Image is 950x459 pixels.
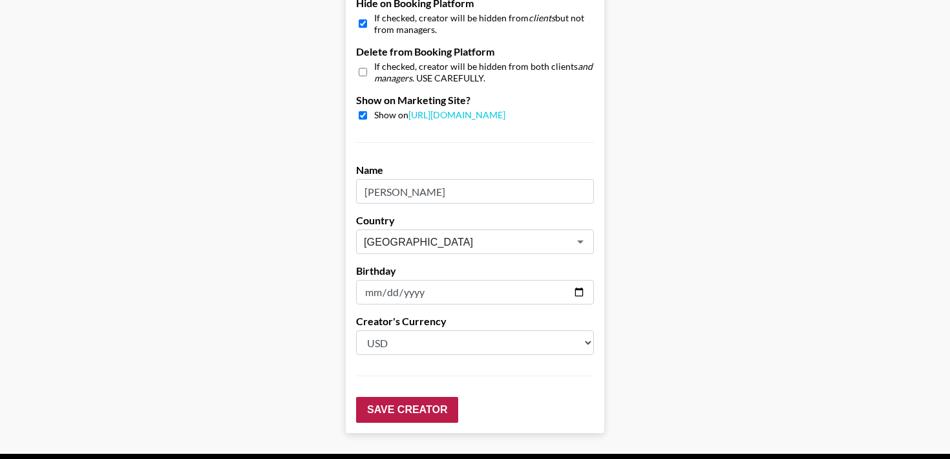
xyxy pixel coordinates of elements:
[374,61,593,83] em: and managers
[356,397,458,423] input: Save Creator
[408,109,505,120] a: [URL][DOMAIN_NAME]
[356,94,594,107] label: Show on Marketing Site?
[374,12,594,35] span: If checked, creator will be hidden from but not from managers.
[356,214,594,227] label: Country
[374,109,505,122] span: Show on
[571,233,589,251] button: Open
[529,12,555,23] em: clients
[356,45,594,58] label: Delete from Booking Platform
[356,315,594,328] label: Creator's Currency
[374,61,594,83] span: If checked, creator will be hidden from both clients . USE CAREFULLY.
[356,164,594,176] label: Name
[356,264,594,277] label: Birthday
